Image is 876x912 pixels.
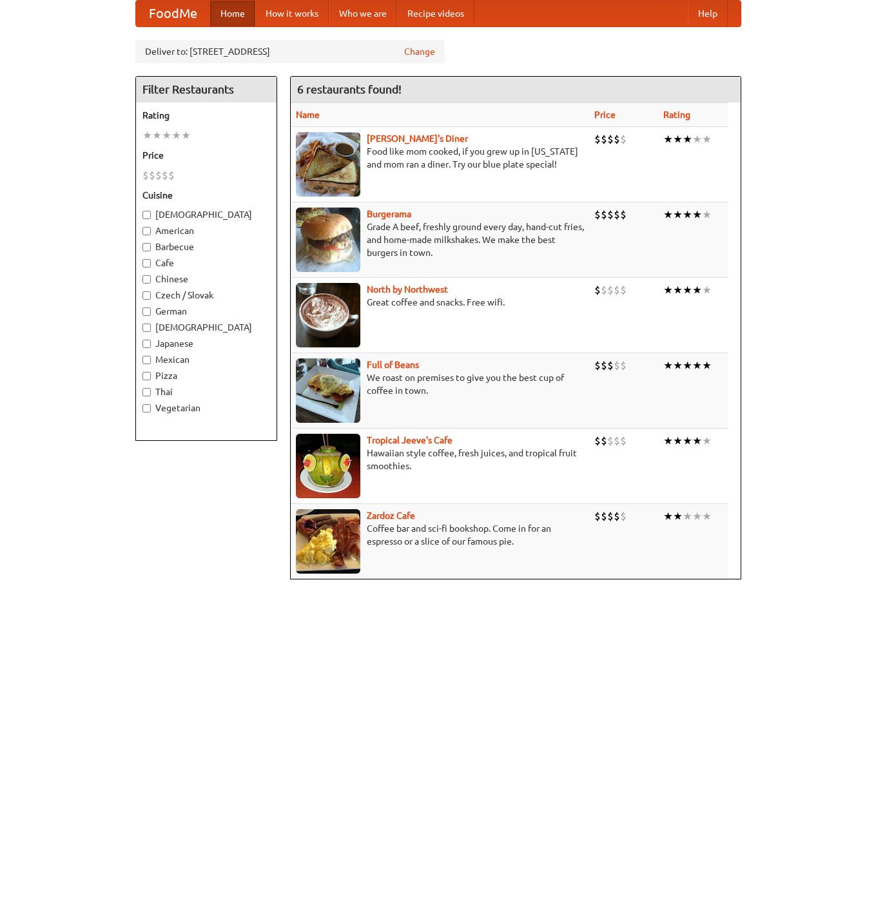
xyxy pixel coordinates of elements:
[683,509,692,523] li: ★
[142,305,270,318] label: German
[142,189,270,202] h5: Cuisine
[296,371,584,397] p: We roast on premises to give you the best cup of coffee in town.
[142,149,270,162] h5: Price
[152,128,162,142] li: ★
[607,283,614,297] li: $
[142,353,270,366] label: Mexican
[142,240,270,253] label: Barbecue
[683,208,692,222] li: ★
[142,307,151,316] input: German
[296,296,584,309] p: Great coffee and snacks. Free wifi.
[142,388,151,396] input: Thai
[142,224,270,237] label: American
[594,110,616,120] a: Price
[620,358,627,373] li: $
[367,133,468,144] a: [PERSON_NAME]'s Diner
[614,283,620,297] li: $
[692,509,702,523] li: ★
[142,337,270,350] label: Japanese
[673,208,683,222] li: ★
[692,283,702,297] li: ★
[142,356,151,364] input: Mexican
[136,77,277,102] h4: Filter Restaurants
[367,360,419,370] a: Full of Beans
[601,358,607,373] li: $
[614,358,620,373] li: $
[135,40,445,63] div: Deliver to: [STREET_ADDRESS]
[255,1,329,26] a: How it works
[663,132,673,146] li: ★
[692,132,702,146] li: ★
[142,289,270,302] label: Czech / Slovak
[329,1,397,26] a: Who we are
[168,168,175,182] li: $
[601,509,607,523] li: $
[142,243,151,251] input: Barbecue
[367,209,411,219] a: Burgerama
[171,128,181,142] li: ★
[620,208,627,222] li: $
[397,1,474,26] a: Recipe videos
[663,208,673,222] li: ★
[367,510,415,521] a: Zardoz Cafe
[702,434,712,448] li: ★
[296,132,360,197] img: sallys.jpg
[296,434,360,498] img: jeeves.jpg
[702,358,712,373] li: ★
[663,110,690,120] a: Rating
[601,208,607,222] li: $
[594,358,601,373] li: $
[594,208,601,222] li: $
[142,404,151,412] input: Vegetarian
[594,132,601,146] li: $
[296,283,360,347] img: north.jpg
[594,509,601,523] li: $
[162,168,168,182] li: $
[296,358,360,423] img: beans.jpg
[607,358,614,373] li: $
[620,283,627,297] li: $
[367,435,453,445] a: Tropical Jeeve's Cafe
[296,220,584,259] p: Grade A beef, freshly ground every day, hand-cut fries, and home-made milkshakes. We make the bes...
[142,109,270,122] h5: Rating
[673,434,683,448] li: ★
[367,284,448,295] a: North by Northwest
[296,145,584,171] p: Food like mom cooked, if you grew up in [US_STATE] and mom ran a diner. Try our blue plate special!
[601,283,607,297] li: $
[663,434,673,448] li: ★
[702,509,712,523] li: ★
[601,132,607,146] li: $
[296,522,584,548] p: Coffee bar and sci-fi bookshop. Come in for an espresso or a slice of our famous pie.
[607,132,614,146] li: $
[692,358,702,373] li: ★
[142,340,151,348] input: Japanese
[673,132,683,146] li: ★
[149,168,155,182] li: $
[620,132,627,146] li: $
[210,1,255,26] a: Home
[181,128,191,142] li: ★
[683,434,692,448] li: ★
[296,509,360,574] img: zardoz.jpg
[297,83,402,95] ng-pluralize: 6 restaurants found!
[162,128,171,142] li: ★
[607,434,614,448] li: $
[136,1,210,26] a: FoodMe
[614,208,620,222] li: $
[594,434,601,448] li: $
[601,434,607,448] li: $
[673,283,683,297] li: ★
[142,324,151,332] input: [DEMOGRAPHIC_DATA]
[142,257,270,269] label: Cafe
[620,509,627,523] li: $
[296,447,584,472] p: Hawaiian style coffee, fresh juices, and tropical fruit smoothies.
[594,283,601,297] li: $
[702,283,712,297] li: ★
[142,385,270,398] label: Thai
[607,208,614,222] li: $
